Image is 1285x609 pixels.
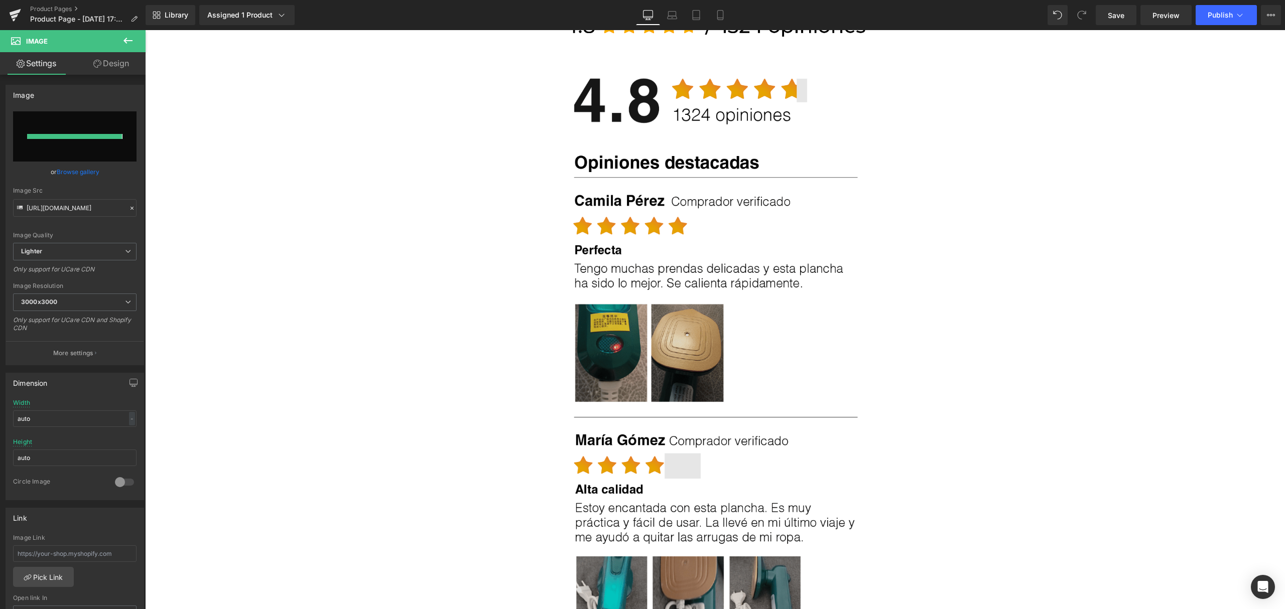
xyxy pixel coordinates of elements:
[13,373,48,387] div: Dimension
[13,478,105,488] div: Circle Image
[53,349,93,358] p: More settings
[1048,5,1068,25] button: Undo
[1152,10,1180,21] span: Preview
[207,10,287,20] div: Assigned 1 Product
[165,11,188,20] span: Library
[13,167,137,177] div: or
[57,163,99,181] a: Browse gallery
[6,341,144,365] button: More settings
[13,199,137,217] input: Link
[660,5,684,25] a: Laptop
[30,15,126,23] span: Product Page - [DATE] 17:38:40
[129,412,135,425] div: -
[1261,5,1281,25] button: More
[13,449,137,466] input: auto
[30,5,146,13] a: Product Pages
[1196,5,1257,25] button: Publish
[1140,5,1192,25] a: Preview
[1108,10,1124,21] span: Save
[684,5,708,25] a: Tablet
[21,247,42,255] b: Lighter
[13,567,74,587] a: Pick Link
[13,410,137,427] input: auto
[13,438,32,445] div: Height
[13,265,137,280] div: Only support for UCare CDN
[13,534,137,541] div: Image Link
[708,5,732,25] a: Mobile
[636,5,660,25] a: Desktop
[26,37,48,45] span: Image
[13,232,137,239] div: Image Quality
[146,5,195,25] a: New Library
[13,282,137,289] div: Image Resolution
[13,316,137,339] div: Only support for UCare CDN and Shopify CDN
[75,52,148,75] a: Design
[1072,5,1092,25] button: Redo
[21,298,57,306] b: 3000x3000
[13,545,137,562] input: https://your-shop.myshopify.com
[13,508,27,522] div: Link
[1251,575,1275,599] div: Open Intercom Messenger
[13,594,137,601] div: Open link In
[13,85,34,99] div: Image
[13,187,137,194] div: Image Src
[13,399,30,406] div: Width
[1208,11,1233,19] span: Publish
